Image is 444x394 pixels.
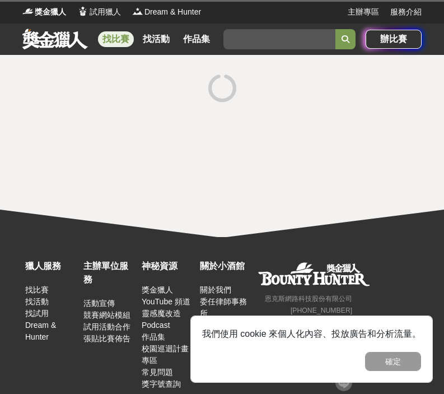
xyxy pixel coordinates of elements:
a: 競賽網站模組 [83,310,130,319]
span: 我們使用 cookie 來個人化內容、投放廣告和分析流量。 [202,329,421,339]
a: 找比賽 [98,31,134,47]
a: 找試用 [25,309,49,318]
span: 試用獵人 [90,6,121,18]
div: 神秘資源 [142,259,194,273]
a: Logo試用獵人 [77,6,121,18]
a: 找活動 [25,297,49,306]
a: 委任律師事務所 [200,297,247,318]
a: 靈感魔改造 Podcast [142,309,181,330]
small: 恩克斯網路科技股份有限公司 [265,295,352,303]
a: 常見問題 [142,368,173,377]
a: 校園巡迴計畫專區 [142,344,189,365]
a: 獎字號查詢 [142,379,181,388]
span: 獎金獵人 [35,6,66,18]
a: 找活動 [138,31,174,47]
a: 試用活動合作 [83,322,130,331]
img: Logo [22,6,34,17]
a: 活動宣傳 [83,299,115,308]
a: 主辦專區 [348,6,379,18]
a: 關於我們 [200,285,231,294]
span: Dream & Hunter [144,6,201,18]
a: 找比賽 [25,285,49,294]
div: 獵人服務 [25,259,78,273]
a: Logo獎金獵人 [22,6,66,18]
a: 服務介紹 [390,6,422,18]
a: Dream & Hunter [25,321,56,341]
a: 獎金獵人 YouTube 頻道 [142,285,190,306]
a: 辦比賽 [366,30,422,49]
div: 主辦單位服務 [83,259,136,286]
img: Logo [77,6,88,17]
a: 作品集 [179,31,214,47]
div: 關於小酒館 [200,259,253,273]
img: LINE [335,374,352,391]
a: 張貼比賽佈告 [83,334,130,343]
a: LogoDream & Hunter [132,6,201,18]
button: 確定 [365,352,421,371]
a: 作品集 [142,332,165,341]
img: Logo [132,6,143,17]
small: [PHONE_NUMBER] [291,307,352,314]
